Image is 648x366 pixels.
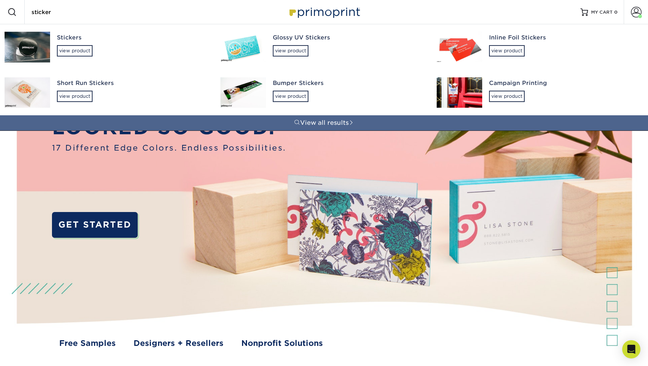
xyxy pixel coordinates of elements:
img: Short Run Stickers [5,77,50,108]
div: Short Run Stickers [57,79,207,88]
div: view product [273,91,308,102]
div: Inline Foil Stickers [489,33,639,42]
div: view product [57,91,93,102]
span: 0 [614,9,618,15]
a: Glossy UV Stickersview product [216,24,432,70]
a: GET STARTED [52,212,138,237]
div: Bumper Stickers [273,79,423,88]
a: Inline Foil Stickersview product [432,24,648,70]
a: Free Samples [59,338,116,349]
a: Campaign Printingview product [432,70,648,115]
img: Primoprint [286,4,362,20]
a: Designers + Resellers [134,338,223,349]
div: view product [489,91,525,102]
div: view product [489,45,525,57]
img: Inline Foil Stickers [437,32,482,62]
span: 17 Different Edge Colors. Endless Possibilities. [52,142,286,154]
div: Glossy UV Stickers [273,33,423,42]
img: Glossy UV Stickers [220,32,266,62]
div: view product [273,45,308,57]
img: Stickers [5,32,50,63]
input: SEARCH PRODUCTS..... [31,8,105,17]
span: MY CART [591,9,613,16]
a: Nonprofit Solutions [241,338,323,349]
div: view product [57,45,93,57]
img: Campaign Printing [437,77,482,108]
div: Open Intercom Messenger [622,340,640,358]
img: Bumper Stickers [220,77,266,108]
div: Stickers [57,33,207,42]
a: Bumper Stickersview product [216,70,432,115]
div: Campaign Printing [489,79,639,88]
